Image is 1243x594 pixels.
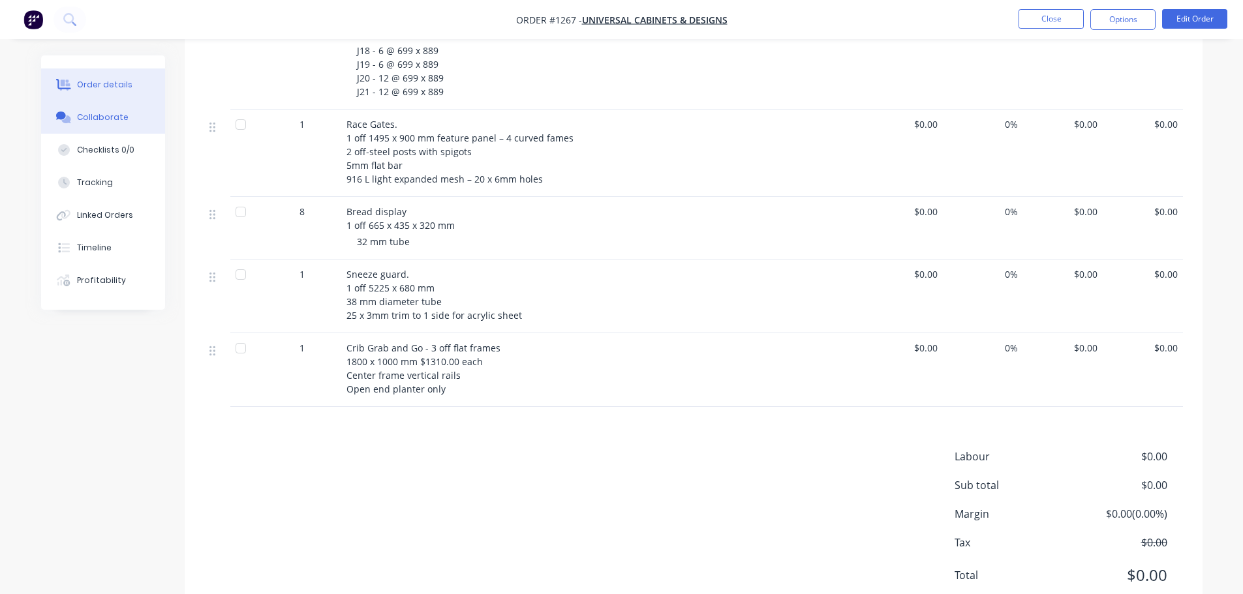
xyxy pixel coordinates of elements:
span: $0.00 [1108,267,1178,281]
span: Race Gates. 1 off 1495 x 900 mm feature panel – 4 curved fames 2 off-steel posts with spigots 5mm... [346,118,574,185]
div: Checklists 0/0 [77,144,134,156]
span: $0.00 [1070,535,1167,550]
button: Collaborate [41,101,165,134]
button: Options [1090,9,1156,30]
span: $0.00 [1028,205,1098,218]
span: 1 [299,267,305,281]
span: $0.00 [868,117,938,131]
button: Checklists 0/0 [41,134,165,166]
div: Timeline [77,242,112,254]
span: Crib Grab and Go - 3 off flat frames 1800 x 1000 mm $1310.00 each Center frame vertical rails Ope... [346,342,500,395]
span: $0.00 [1108,205,1178,218]
span: Labour [955,449,1071,464]
button: Edit Order [1162,9,1227,29]
span: $0.00 [868,267,938,281]
button: Order details [41,68,165,101]
span: $0.00 [1028,267,1098,281]
span: 0% [948,205,1018,218]
span: Tax [955,535,1071,550]
div: Collaborate [77,111,129,123]
button: Profitability [41,264,165,297]
button: Close [1019,9,1084,29]
span: $0.00 [1108,117,1178,131]
span: Order #1267 - [516,14,582,26]
div: Profitability [77,275,126,286]
button: Tracking [41,166,165,199]
button: Timeline [41,231,165,264]
span: 0% [948,117,1018,131]
span: $0.00 [1028,341,1098,355]
span: $0.00 [1108,341,1178,355]
span: $0.00 [1070,477,1167,493]
span: Total [955,567,1071,583]
span: Sneeze guard. 1 off 5225 x 680 mm 38 mm diameter tube 25 x 3mm trim to 1 side for acrylic sheet [346,268,522,321]
span: 1 [299,341,305,355]
span: $0.00 [868,341,938,355]
span: J18 - 6 @ 699 x 889 J19 - 6 @ 699 x 889 J20 - 12 @ 699 x 889 J21 - 12 @ 699 x 889 [357,44,444,98]
img: Factory [23,10,43,29]
span: 0% [948,341,1018,355]
div: Linked Orders [77,209,133,221]
span: $0.00 [1070,563,1167,587]
div: Tracking [77,177,113,188]
span: 1 [299,117,305,131]
span: Sub total [955,477,1071,493]
span: $0.00 [1070,449,1167,464]
span: Bread display 1 off 665 x 435 x 320 mm [346,205,455,231]
button: Linked Orders [41,199,165,231]
span: Margin [955,506,1071,522]
div: Order details [77,79,132,91]
span: $0.00 [868,205,938,218]
span: 0% [948,267,1018,281]
span: $0.00 ( 0.00 %) [1070,506,1167,522]
span: 32 mm tube [357,235,410,248]
a: Universal Cabinets & Designs [582,14,728,26]
span: 8 [299,205,305,218]
span: $0.00 [1028,117,1098,131]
